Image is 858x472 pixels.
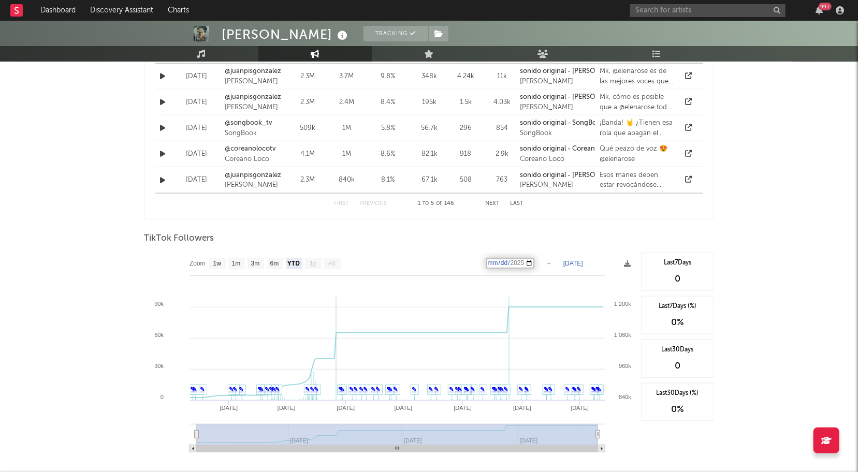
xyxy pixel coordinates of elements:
a: ✎ [565,386,570,392]
div: 0 % [647,316,708,329]
div: Mk, cómo es posible que a @elenarose todo le suene divino, wuon. #elenarose #juanpisgonzalez #jua... [600,92,675,112]
div: 8.6 % [365,149,412,159]
div: [DATE] [173,149,220,159]
div: 296 [448,123,484,134]
a: @juanpisgonzalez [225,66,282,77]
div: 1M [334,123,360,134]
div: 854 [489,123,515,134]
a: ✎ [229,386,234,392]
text: [DATE] [337,405,355,411]
div: Coreano Loco [520,154,617,165]
a: @juanpisgonzalez [225,92,282,102]
text: 840k [619,394,631,400]
div: 1M [334,149,360,159]
a: ✎ [429,386,433,392]
div: 82.1k [417,149,443,159]
div: [PERSON_NAME] [520,77,626,87]
a: ✎ [265,386,270,392]
input: Search for artists [630,4,786,17]
div: 918 [448,149,484,159]
strong: sonido original - [PERSON_NAME] [520,68,626,75]
div: Coreano Loco [225,154,282,165]
a: ✎ [498,386,502,392]
text: All [328,260,335,268]
div: 0 % [647,403,708,416]
div: 56.7k [417,123,443,134]
a: ✎ [455,386,460,392]
text: [DATE] [394,405,412,411]
a: ✎ [492,386,497,392]
div: Mk, @elenarose es de las mejores voces que he escuchado. #elenarose #juanpisgonzalez #juanpis [600,66,675,86]
text: 1 080k [614,332,631,338]
text: 1 200k [614,301,631,307]
div: 99 + [819,3,832,10]
text: 3m [251,260,259,268]
a: ✎ [200,386,205,392]
text: 1m [231,260,240,268]
text: [DATE] [220,405,238,411]
span: TikTok Followers [144,232,214,245]
a: @coreanolocotv [225,144,282,154]
div: 2.3M [287,97,329,108]
div: 4.1M [287,149,329,159]
div: Esos manes deben estar revocándose ahora, mk, mirando a la mismísima @elenarose #elenarose #juanp... [600,170,675,190]
a: ✎ [191,386,195,392]
span: to [423,201,429,206]
text: Zoom [190,260,206,268]
text: [DATE] [571,405,589,411]
div: 508 [448,175,484,185]
div: 4.03k [489,97,515,108]
text: 6m [270,260,279,268]
a: ✎ [354,386,358,392]
a: ✎ [544,386,549,392]
div: 11k [489,71,515,82]
a: ✎ [359,386,364,392]
a: sonido original - [PERSON_NAME][PERSON_NAME] [520,66,626,86]
a: @juanpisgonzalez [225,170,282,181]
div: [PERSON_NAME] [225,102,282,113]
a: ✎ [275,386,280,392]
strong: sonido original - Coreano Loco [520,145,617,152]
div: 1.5k [448,97,484,108]
a: ✎ [434,386,439,392]
div: 0 [647,273,708,285]
text: YTD [287,260,299,268]
div: Last 30 Days [647,345,708,355]
div: 1 5 146 [408,198,465,210]
a: ✎ [464,386,469,392]
button: First [335,201,350,207]
a: ✎ [239,386,244,392]
div: [DATE] [173,175,220,185]
text: 30k [154,363,164,369]
a: ✎ [449,386,454,392]
a: ✎ [371,386,376,392]
button: Next [486,201,500,207]
a: ✎ [394,386,398,392]
div: 67.1k [417,175,443,185]
div: 2.3M [287,71,329,82]
div: [PERSON_NAME] [520,102,626,113]
div: 763 [489,175,515,185]
div: Last 7 Days [647,258,708,268]
a: sonido original - [PERSON_NAME][PERSON_NAME] [520,92,626,112]
text: [DATE] [454,405,472,411]
a: ✎ [306,386,310,392]
div: 8.4 % [365,97,412,108]
a: ✎ [577,386,581,392]
a: ✎ [310,386,315,392]
button: Tracking [363,26,428,41]
div: [PERSON_NAME] [225,180,282,190]
div: [PERSON_NAME] [225,77,282,87]
div: 0 [647,360,708,372]
a: sonido original - [PERSON_NAME][PERSON_NAME] [520,170,626,190]
a: ✎ [412,386,417,392]
div: Qué peazo de voz 😍 @elenarose [600,144,675,164]
div: Last 30 Days (%) [647,389,708,398]
div: Last 7 Days (%) [647,302,708,311]
a: sonido original - Coreano LocoCoreano Loco [520,144,617,164]
a: sonido original - SongBookSongBook [520,118,605,138]
div: 840k [334,175,360,185]
a: ✎ [363,386,368,392]
text: [DATE] [513,405,531,411]
a: ✎ [471,386,475,392]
